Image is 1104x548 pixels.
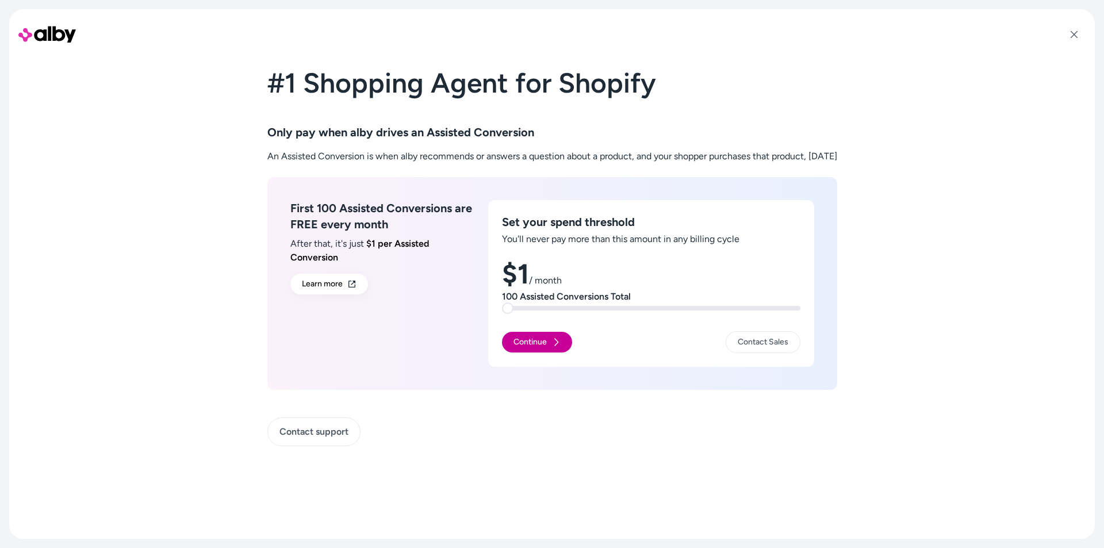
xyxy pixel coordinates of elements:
[502,260,800,288] h1: $1
[290,237,474,265] p: After that, it's just
[290,200,474,232] h3: First 100 Assisted Conversions are FREE every month
[18,23,76,46] img: alby Logo
[267,417,361,446] a: Contact support
[502,332,572,352] button: Continue
[502,290,800,304] p: 100 Assisted Conversions Total
[502,232,800,246] p: You'll never pay more than this amount in any billing cycle
[726,331,800,353] a: Contact Sales
[529,275,562,286] span: / month
[290,274,368,294] a: Learn more
[502,214,800,230] h3: Set your spend threshold
[267,69,837,110] h1: #1 Shopping Agent for Shopify
[267,124,837,140] h3: Only pay when alby drives an Assisted Conversion
[267,150,837,163] p: An Assisted Conversion is when alby recommends or answers a question about a product, and your sh...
